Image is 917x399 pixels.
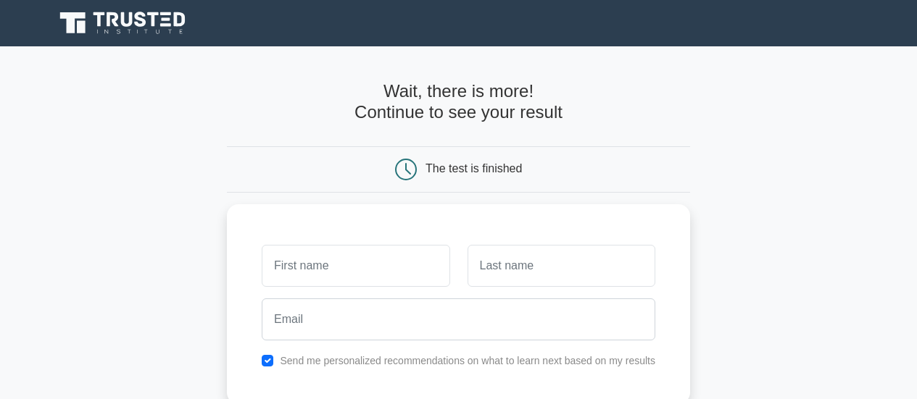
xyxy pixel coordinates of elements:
[227,81,690,123] h4: Wait, there is more! Continue to see your result
[280,355,655,366] label: Send me personalized recommendations on what to learn next based on my results
[262,298,655,340] input: Email
[468,245,655,287] input: Last name
[262,245,449,287] input: First name
[426,162,522,175] div: The test is finished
